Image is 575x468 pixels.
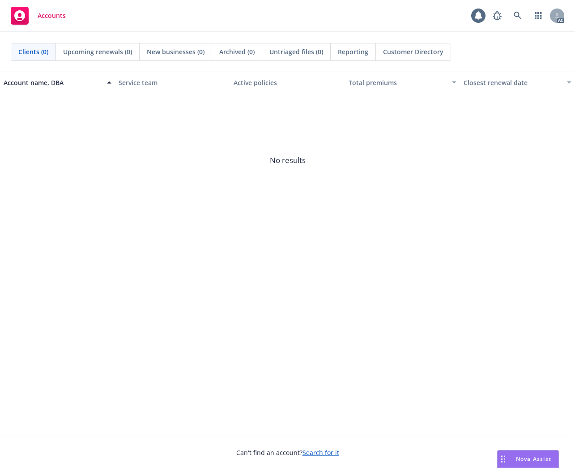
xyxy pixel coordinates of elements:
[345,72,460,93] button: Total premiums
[18,47,48,56] span: Clients (0)
[236,448,339,457] span: Can't find an account?
[498,451,509,468] div: Drag to move
[302,448,339,457] a: Search for it
[234,78,341,87] div: Active policies
[7,3,69,28] a: Accounts
[147,47,204,56] span: New businesses (0)
[219,47,255,56] span: Archived (0)
[63,47,132,56] span: Upcoming renewals (0)
[509,7,527,25] a: Search
[383,47,443,56] span: Customer Directory
[497,450,559,468] button: Nova Assist
[488,7,506,25] a: Report a Bug
[516,455,551,463] span: Nova Assist
[38,12,66,19] span: Accounts
[4,78,102,87] div: Account name, DBA
[460,72,575,93] button: Closest renewal date
[115,72,230,93] button: Service team
[349,78,447,87] div: Total premiums
[464,78,562,87] div: Closest renewal date
[338,47,368,56] span: Reporting
[529,7,547,25] a: Switch app
[230,72,345,93] button: Active policies
[119,78,226,87] div: Service team
[269,47,323,56] span: Untriaged files (0)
